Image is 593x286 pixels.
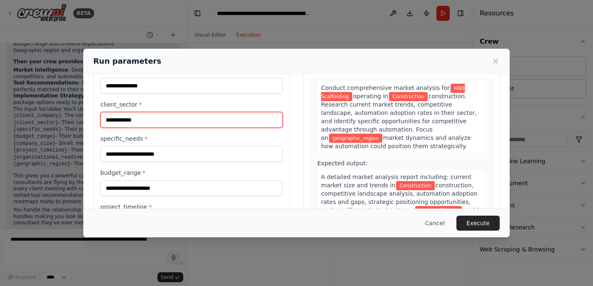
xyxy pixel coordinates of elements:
[396,181,434,190] span: Variable: client_sector
[353,93,389,99] span: operating in
[93,55,161,67] h2: Run parameters
[321,174,471,189] span: A detailed market analysis report including: current market size and trends in
[100,203,283,211] label: project_timeline
[456,216,500,231] button: Execute
[415,206,462,215] span: Variable: client_company
[419,216,451,231] button: Cancel
[100,169,283,177] label: budget_range
[317,160,368,167] span: Expected output:
[321,85,450,91] span: Conduct comprehensive market analysis for
[389,92,427,101] span: Variable: client_sector
[100,134,283,143] label: specific_needs
[321,84,465,101] span: Variable: client_company
[100,100,283,109] label: client_sector
[321,93,477,141] span: construction. Research current market trends, competitive landscape, automation adoption rates in...
[329,134,382,143] span: Variable: geographic_region
[321,134,471,149] span: market dynamics and analyze how automation could position them strategically.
